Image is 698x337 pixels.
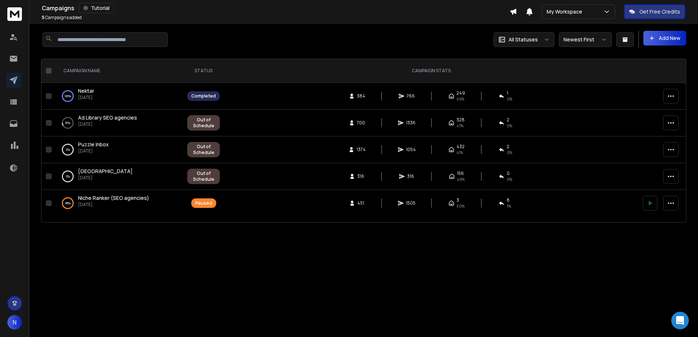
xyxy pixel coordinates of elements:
[547,8,585,15] p: My Workspace
[507,90,508,96] span: 1
[55,110,183,136] td: 91%Ad Library SEO agencies[DATE]
[507,117,509,123] span: 2
[457,96,464,102] span: 65 %
[78,168,133,175] span: [GEOGRAPHIC_DATA]
[183,59,224,83] th: STATUS
[42,3,510,13] div: Campaigns
[55,59,183,83] th: CAMPAIGN NAME
[507,203,511,209] span: 1 %
[78,87,94,95] a: Nektar
[624,4,685,19] button: Get Free Credits
[78,95,94,100] p: [DATE]
[509,36,538,43] p: All Statuses
[507,96,512,102] span: 0 %
[191,171,216,182] div: Out of Schedule
[7,315,22,330] button: N
[457,150,463,155] span: 41 %
[55,163,183,190] td: 0%[GEOGRAPHIC_DATA][DATE]
[195,200,212,206] div: Paused
[407,173,414,179] span: 316
[357,147,366,153] span: 1374
[65,199,71,207] p: 99 %
[457,123,464,129] span: 47 %
[406,200,416,206] span: 1505
[457,197,459,203] span: 3
[357,200,365,206] span: 451
[457,144,465,150] span: 432
[78,168,133,175] a: [GEOGRAPHIC_DATA]
[65,119,70,127] p: 91 %
[507,123,512,129] span: 0 %
[42,14,44,21] span: 5
[357,173,365,179] span: 316
[639,8,680,15] p: Get Free Credits
[66,146,70,153] p: 0 %
[78,148,109,154] p: [DATE]
[406,147,416,153] span: 1054
[643,31,686,45] button: Add New
[457,203,465,209] span: 60 %
[78,194,149,201] span: Niche Ranker (SEO agencies)
[559,32,612,47] button: Newest First
[191,144,216,155] div: Out of Schedule
[66,173,70,180] p: 0 %
[78,87,94,94] span: Nektar
[507,171,510,176] span: 0
[224,59,638,83] th: CAMPAIGN STATS
[79,3,114,13] button: Tutorial
[78,141,109,148] a: Puzzle Inbox
[55,190,183,217] td: 99%Niche Ranker (SEO agencies)[DATE]
[55,136,183,163] td: 0%Puzzle Inbox[DATE]
[55,83,183,110] td: 100%Nektar[DATE]
[671,312,689,329] div: Open Intercom Messenger
[78,194,149,202] a: Niche Ranker (SEO agencies)
[78,202,149,208] p: [DATE]
[507,150,512,155] span: 0 %
[407,93,415,99] span: 766
[64,92,71,100] p: 100 %
[507,144,509,150] span: 2
[406,120,416,126] span: 1336
[42,15,82,21] p: Campaigns added
[78,175,133,181] p: [DATE]
[457,90,465,96] span: 249
[357,93,365,99] span: 384
[457,176,465,182] span: 49 %
[78,121,137,127] p: [DATE]
[357,120,365,126] span: 700
[457,171,464,176] span: 156
[191,117,216,129] div: Out of Schedule
[78,114,137,121] a: Ad Library SEO agencies
[457,117,465,123] span: 328
[191,93,216,99] div: Completed
[507,176,512,182] span: 0 %
[507,197,510,203] span: 8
